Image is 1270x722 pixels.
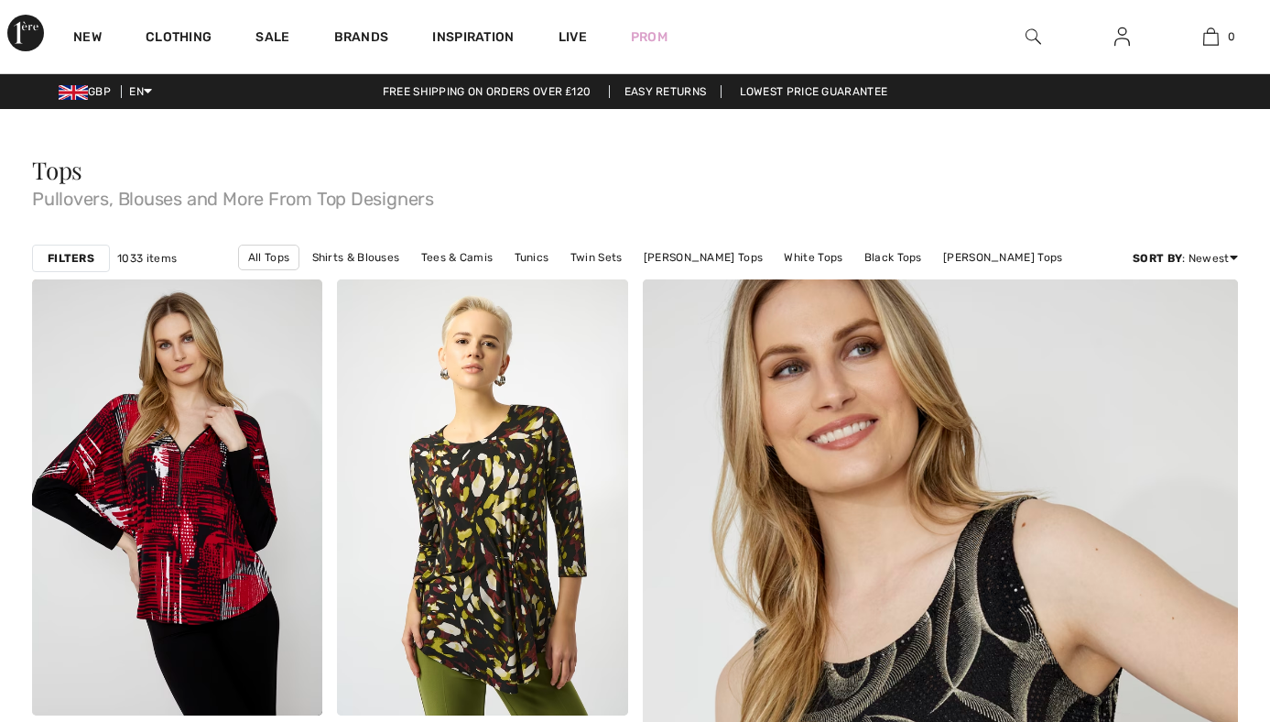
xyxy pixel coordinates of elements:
[368,85,606,98] a: Free shipping on orders over ₤120
[1228,28,1235,45] span: 0
[1133,252,1182,265] strong: Sort By
[631,27,668,47] a: Prom
[59,85,88,100] img: UK Pound
[559,27,587,47] a: Live
[48,250,94,267] strong: Filters
[7,15,44,51] img: 1ère Avenue
[255,29,289,49] a: Sale
[32,154,82,186] span: Tops
[59,85,118,98] span: GBP
[334,29,389,49] a: Brands
[432,29,514,49] span: Inspiration
[1154,585,1252,630] iframe: Opens a widget where you can chat to one of our agents
[32,182,1238,208] span: Pullovers, Blouses and More From Top Designers
[1114,26,1130,48] img: My Info
[1203,26,1219,48] img: My Bag
[117,250,177,267] span: 1033 items
[1133,250,1238,267] div: : Newest
[73,29,102,49] a: New
[725,85,903,98] a: Lowest Price Guarantee
[775,246,852,269] a: White Tops
[238,245,299,270] a: All Tops
[1100,26,1145,49] a: Sign In
[609,85,722,98] a: Easy Returns
[146,29,212,49] a: Clothing
[934,246,1071,269] a: [PERSON_NAME] Tops
[561,246,632,269] a: Twin Sets
[505,246,559,269] a: Tunics
[1167,26,1254,48] a: 0
[412,246,503,269] a: Tees & Camis
[303,246,409,269] a: Shirts & Blouses
[129,85,152,98] span: EN
[1026,26,1041,48] img: search the website
[855,246,931,269] a: Black Tops
[32,279,322,716] img: Relaxed Zipper V-Neck Top Style 34024. As sample
[635,246,772,269] a: [PERSON_NAME] Tops
[337,279,627,716] img: Abstract Crew Neck Pullover Style 253030. Black/Multi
